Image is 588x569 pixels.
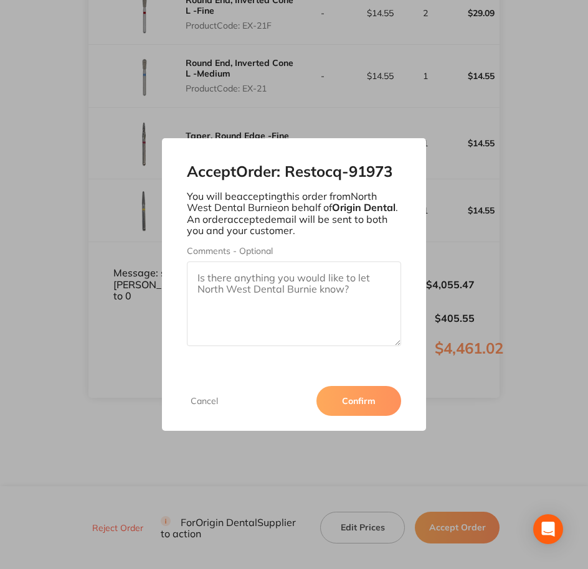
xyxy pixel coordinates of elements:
[316,386,401,416] button: Confirm
[187,190,402,237] p: You will be accepting this order from North West Dental Burnie on behalf of . An order accepted e...
[332,201,396,214] b: Origin Dental
[533,514,563,544] div: Open Intercom Messenger
[187,246,402,256] label: Comments - Optional
[187,163,402,181] h2: Accept Order: Restocq- 91973
[187,395,222,407] button: Cancel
